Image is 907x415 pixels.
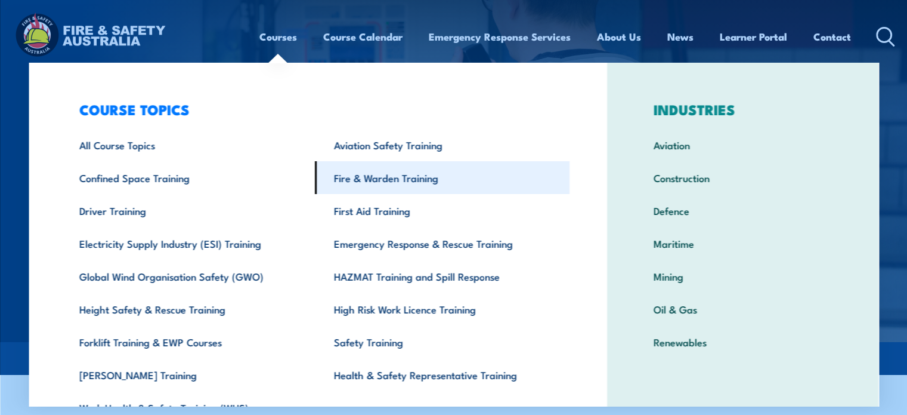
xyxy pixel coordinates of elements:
[813,21,851,53] a: Contact
[634,194,851,227] a: Defence
[259,21,297,53] a: Courses
[60,101,569,118] h3: COURSE TOPICS
[60,227,315,260] a: Electricity Supply Industry (ESI) Training
[60,293,315,325] a: Height Safety & Rescue Training
[60,161,315,194] a: Confined Space Training
[634,128,851,161] a: Aviation
[60,260,315,293] a: Global Wind Organisation Safety (GWO)
[315,161,569,194] a: Fire & Warden Training
[597,21,641,53] a: About Us
[315,227,569,260] a: Emergency Response & Rescue Training
[634,101,851,118] h3: INDUSTRIES
[323,21,403,53] a: Course Calendar
[634,325,851,358] a: Renewables
[634,293,851,325] a: Oil & Gas
[429,21,571,53] a: Emergency Response Services
[634,161,851,194] a: Construction
[667,21,694,53] a: News
[315,260,569,293] a: HAZMAT Training and Spill Response
[634,260,851,293] a: Mining
[634,227,851,260] a: Maritime
[60,325,315,358] a: Forklift Training & EWP Courses
[315,128,569,161] a: Aviation Safety Training
[315,293,569,325] a: High Risk Work Licence Training
[60,358,315,391] a: [PERSON_NAME] Training
[60,128,315,161] a: All Course Topics
[315,194,569,227] a: First Aid Training
[315,358,569,391] a: Health & Safety Representative Training
[315,325,569,358] a: Safety Training
[60,194,315,227] a: Driver Training
[720,21,787,53] a: Learner Portal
